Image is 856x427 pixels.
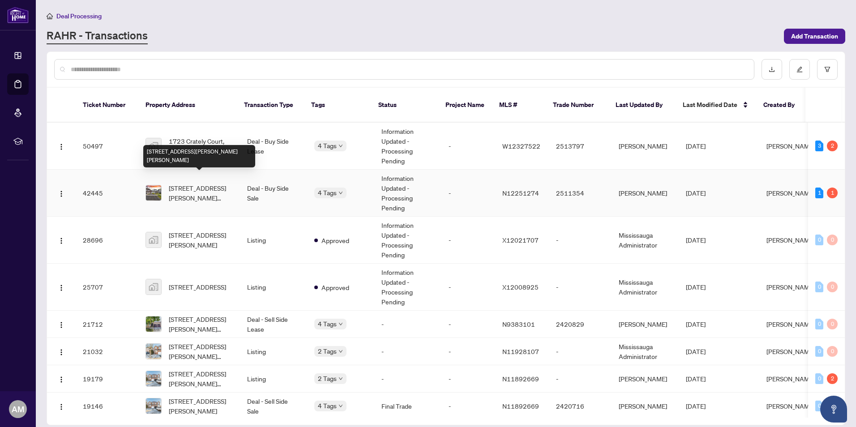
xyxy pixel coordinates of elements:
span: [DATE] [686,142,706,150]
td: Deal - Sell Side Lease [240,311,307,338]
td: 2511354 [549,170,612,217]
td: Deal - Sell Side Sale [240,393,307,420]
img: thumbnail-img [146,344,161,359]
span: X12008925 [502,283,539,291]
img: thumbnail-img [146,185,161,201]
span: Add Transaction [791,29,838,43]
div: 0 [815,373,823,384]
span: [STREET_ADDRESS][PERSON_NAME] [169,230,233,250]
div: 0 [827,282,838,292]
img: Logo [58,376,65,383]
button: edit [789,59,810,80]
span: Last Modified Date [683,100,737,110]
button: Logo [54,371,68,386]
td: 42445 [76,170,138,217]
span: N11892669 [502,375,539,383]
img: Logo [58,237,65,244]
td: - [441,338,495,365]
td: [PERSON_NAME] [612,365,679,393]
div: 0 [815,282,823,292]
img: Logo [58,403,65,410]
td: - [549,217,612,264]
span: [PERSON_NAME] [766,347,815,355]
td: Listing [240,264,307,311]
img: Logo [58,190,65,197]
div: 2 [827,141,838,151]
span: W12327522 [502,142,540,150]
span: AM [12,403,24,415]
div: 3 [815,141,823,151]
span: [STREET_ADDRESS][PERSON_NAME][PERSON_NAME] [169,369,233,389]
span: [DATE] [686,283,706,291]
td: - [441,264,495,311]
div: 0 [815,346,823,357]
img: thumbnail-img [146,232,161,248]
span: [STREET_ADDRESS] [169,282,226,292]
span: [STREET_ADDRESS][PERSON_NAME][PERSON_NAME] [169,183,233,203]
img: thumbnail-img [146,279,161,295]
img: Logo [58,284,65,291]
td: 2420829 [549,311,612,338]
td: - [374,365,441,393]
span: [PERSON_NAME] [766,142,815,150]
button: Open asap [820,396,847,423]
button: filter [817,59,838,80]
td: 25707 [76,264,138,311]
td: Mississauga Administrator [612,217,679,264]
td: [PERSON_NAME] [612,311,679,338]
td: - [549,365,612,393]
button: Add Transaction [784,29,845,44]
span: filter [824,66,830,73]
td: - [549,338,612,365]
span: down [338,349,343,354]
span: [PERSON_NAME] [766,320,815,328]
td: Listing [240,338,307,365]
div: [STREET_ADDRESS][PERSON_NAME][PERSON_NAME] [143,145,255,167]
td: Listing [240,365,307,393]
td: [PERSON_NAME] [612,123,679,170]
td: 2513797 [549,123,612,170]
div: 0 [827,235,838,245]
div: 0 [815,401,823,411]
td: - [374,338,441,365]
td: Information Updated - Processing Pending [374,264,441,311]
span: 2 Tags [318,346,337,356]
td: Information Updated - Processing Pending [374,217,441,264]
span: [STREET_ADDRESS][PERSON_NAME][PERSON_NAME][PERSON_NAME] [169,314,233,334]
img: thumbnail-img [146,316,161,332]
span: 4 Tags [318,319,337,329]
th: Status [371,88,438,123]
td: 21712 [76,311,138,338]
span: down [338,191,343,195]
span: [PERSON_NAME] [766,283,815,291]
span: down [338,322,343,326]
span: [PERSON_NAME] [766,402,815,410]
a: RAHR - Transactions [47,28,148,44]
span: [DATE] [686,320,706,328]
td: - [441,123,495,170]
td: 2420716 [549,393,612,420]
td: 21032 [76,338,138,365]
span: download [769,66,775,73]
div: 0 [827,346,838,357]
td: Information Updated - Processing Pending [374,123,441,170]
span: home [47,13,53,19]
th: Last Updated By [608,88,676,123]
button: Logo [54,186,68,200]
span: Approved [321,282,349,292]
span: [PERSON_NAME] [766,189,815,197]
span: down [338,404,343,408]
span: down [338,144,343,148]
td: - [441,365,495,393]
td: Listing [240,217,307,264]
span: down [338,376,343,381]
span: [PERSON_NAME] [766,236,815,244]
th: Property Address [138,88,237,123]
span: N9383101 [502,320,535,328]
span: [DATE] [686,347,706,355]
button: Logo [54,139,68,153]
span: 4 Tags [318,401,337,411]
th: Ticket Number [76,88,138,123]
th: Project Name [438,88,492,123]
td: 19146 [76,393,138,420]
